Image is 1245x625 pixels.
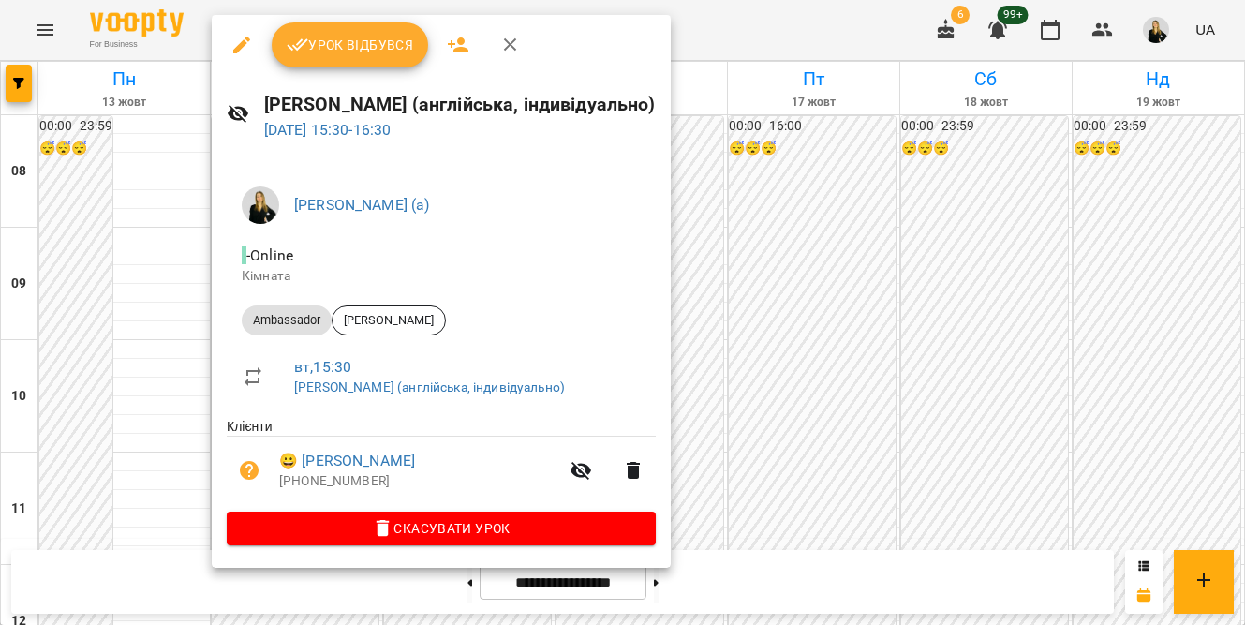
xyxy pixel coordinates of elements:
[242,186,279,224] img: 4a571d9954ce9b31f801162f42e49bd5.jpg
[242,312,332,329] span: Ambassador
[294,379,565,394] a: [PERSON_NAME] (англійська, індивідуально)
[242,267,641,286] p: Кімната
[287,34,414,56] span: Урок відбувся
[294,358,351,376] a: вт , 15:30
[264,121,392,139] a: [DATE] 15:30-16:30
[279,472,558,491] p: [PHONE_NUMBER]
[332,305,446,335] div: [PERSON_NAME]
[333,312,445,329] span: [PERSON_NAME]
[227,448,272,493] button: Візит ще не сплачено. Додати оплату?
[279,450,415,472] a: 😀 [PERSON_NAME]
[294,196,430,214] a: [PERSON_NAME] (а)
[272,22,429,67] button: Урок відбувся
[242,517,641,540] span: Скасувати Урок
[227,512,656,545] button: Скасувати Урок
[264,90,656,119] h6: [PERSON_NAME] (англійська, індивідуально)
[227,417,656,511] ul: Клієнти
[242,246,297,264] span: - Online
